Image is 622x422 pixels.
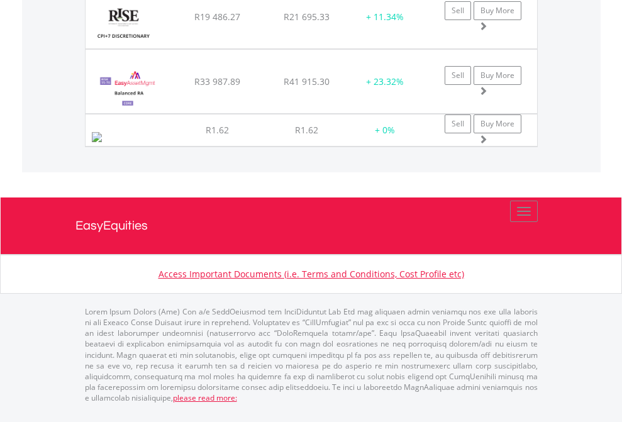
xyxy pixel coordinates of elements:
a: Sell [445,66,471,85]
span: R1.62 [295,124,318,136]
span: R21 695.33 [284,11,330,23]
span: R33 987.89 [194,75,240,87]
div: + 0% [353,124,417,136]
div: + 23.32% [353,75,417,88]
a: EasyEquities [75,197,547,254]
span: R19 486.27 [194,11,240,23]
span: R41 915.30 [284,75,330,87]
p: Lorem Ipsum Dolors (Ame) Con a/e SeddOeiusmod tem InciDiduntut Lab Etd mag aliquaen admin veniamq... [85,306,538,403]
img: Murray%20and%20Roberts.png [92,132,102,142]
a: Sell [445,1,471,20]
img: RISE%20CPI%207%20Discretionary.png [92,1,155,45]
a: Access Important Documents (i.e. Terms and Conditions, Cost Profile etc) [158,268,464,280]
div: + 11.34% [353,11,417,23]
img: EMPBundle_CBalancedRA.png [92,65,164,110]
a: please read more: [173,392,237,403]
span: R1.62 [206,124,229,136]
a: Sell [445,114,471,133]
a: Buy More [474,66,521,85]
a: Buy More [474,1,521,20]
a: Buy More [474,114,521,133]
